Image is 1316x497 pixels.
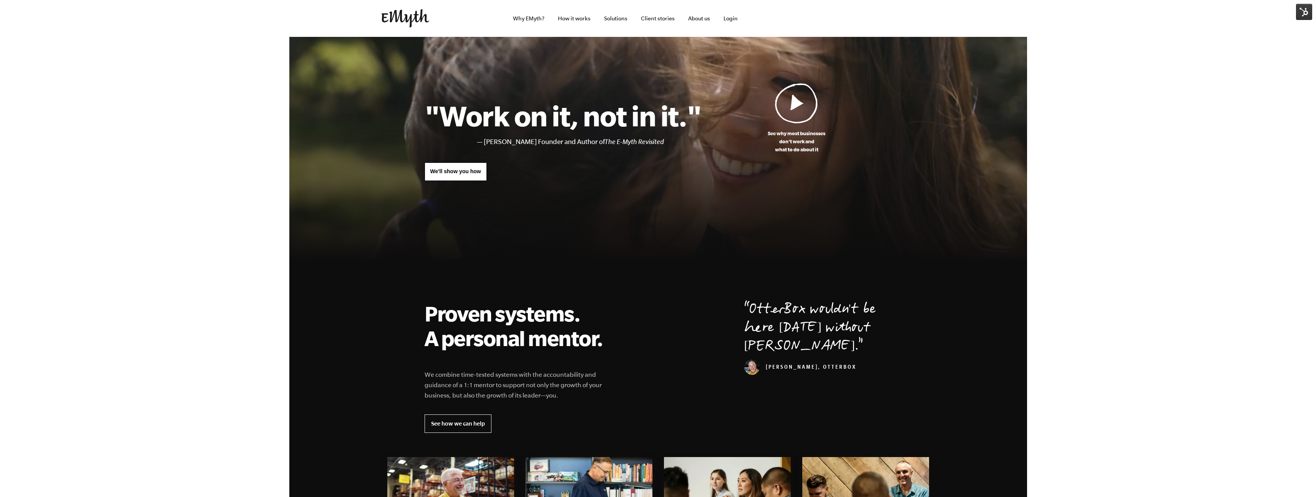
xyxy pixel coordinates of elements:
[854,10,935,27] iframe: Embedded CTA
[1278,460,1316,497] iframe: Chat Widget
[425,414,491,433] a: See how we can help
[425,99,702,133] h1: "Work on it, not in it."
[425,162,487,181] a: We'll show you how
[430,168,481,174] span: We'll show you how
[744,301,892,356] p: OtterBox wouldn't be here [DATE] without [PERSON_NAME].
[484,136,702,147] li: [PERSON_NAME] Founder and Author of
[744,365,856,371] cite: [PERSON_NAME], OtterBox
[744,359,760,375] img: Curt Richardson, OtterBox
[702,83,892,154] a: See why most businessesdon't work andwhat to do about it
[770,10,850,27] iframe: Embedded CTA
[605,138,664,146] i: The E-Myth Revisited
[382,9,429,28] img: EMyth
[775,83,818,123] img: Play Video
[425,301,612,350] h2: Proven systems. A personal mentor.
[425,369,612,401] p: We combine time-tested systems with the accountability and guidance of a 1:1 mentor to support no...
[1296,4,1312,20] img: HubSpot Tools Menu Toggle
[702,129,892,154] p: See why most businesses don't work and what to do about it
